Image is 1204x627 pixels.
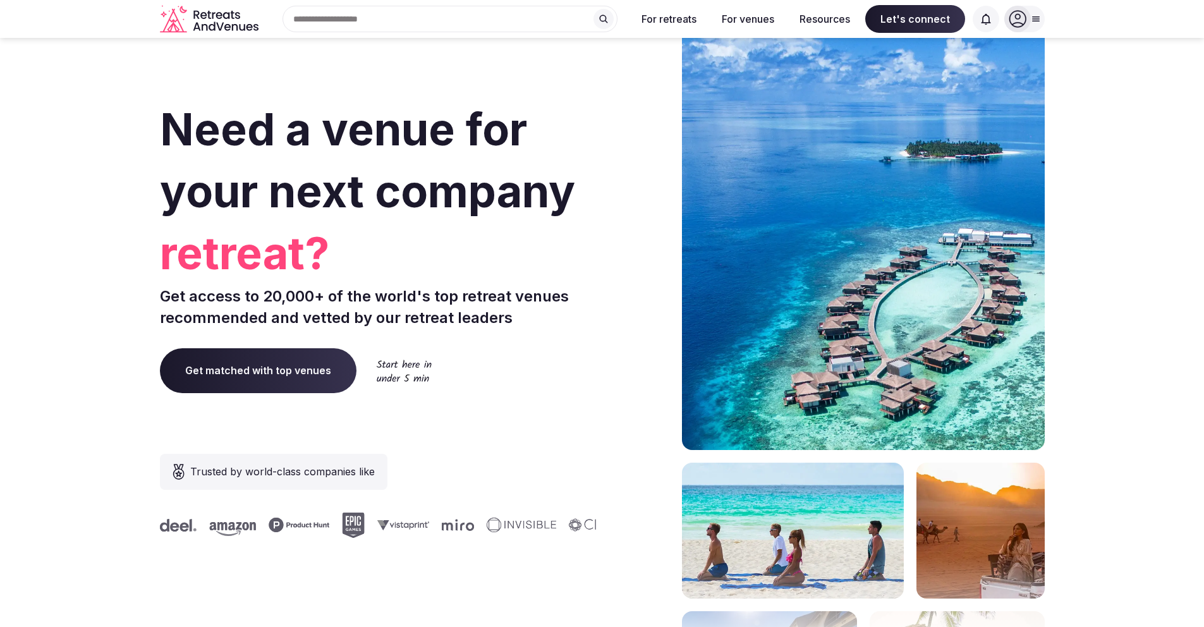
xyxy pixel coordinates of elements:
button: Resources [789,5,860,33]
button: For venues [712,5,784,33]
button: For retreats [631,5,707,33]
svg: Vistaprint company logo [366,520,418,530]
svg: Deel company logo [149,519,185,532]
span: Trusted by world-class companies like [190,464,375,479]
p: Get access to 20,000+ of the world's top retreat venues recommended and vetted by our retreat lea... [160,286,597,328]
svg: Retreats and Venues company logo [160,5,261,33]
svg: Epic Games company logo [331,513,353,538]
img: woman sitting in back of truck with camels [916,463,1045,599]
img: Start here in under 5 min [377,360,432,382]
a: Visit the homepage [160,5,261,33]
svg: Miro company logo [430,519,463,531]
span: retreat? [160,222,597,284]
svg: Invisible company logo [475,518,545,533]
span: Need a venue for your next company [160,102,575,218]
a: Get matched with top venues [160,348,356,393]
img: yoga on tropical beach [682,463,904,599]
span: Let's connect [865,5,965,33]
